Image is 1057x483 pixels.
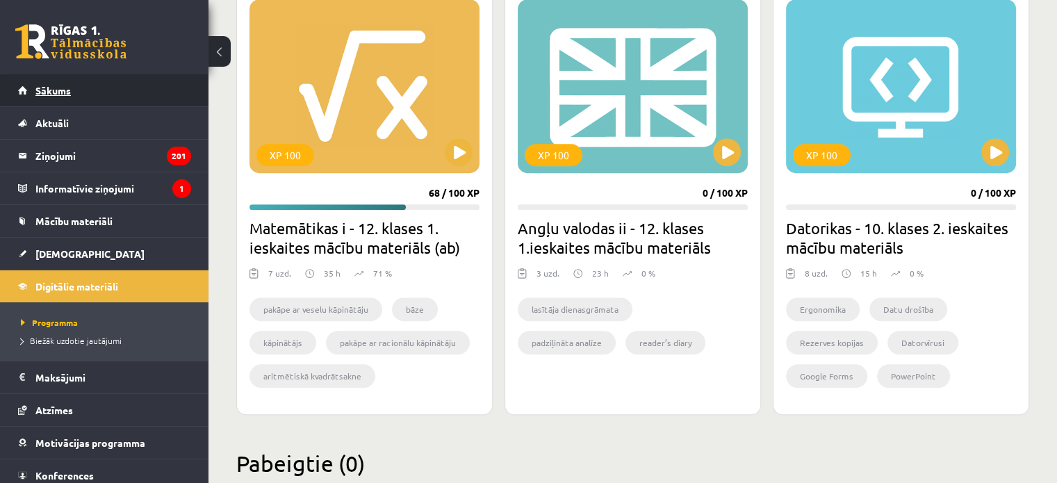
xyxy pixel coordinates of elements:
[268,267,291,288] div: 7 uzd.
[786,297,860,321] li: Ergonomika
[324,267,341,279] p: 35 h
[18,238,191,270] a: [DEMOGRAPHIC_DATA]
[326,331,470,354] li: pakāpe ar racionālu kāpinātāju
[35,215,113,227] span: Mācību materiāli
[518,331,616,354] li: padziļināta analīze
[35,469,94,482] span: Konferences
[249,331,316,354] li: kāpinātājs
[21,316,195,329] a: Programma
[35,140,191,172] legend: Ziņojumi
[518,297,632,321] li: lasītāja dienasgrāmata
[786,218,1016,257] h2: Datorikas - 10. klases 2. ieskaites mācību materiāls
[18,107,191,139] a: Aktuāli
[35,436,145,449] span: Motivācijas programma
[18,74,191,106] a: Sākums
[21,317,78,328] span: Programma
[256,144,314,166] div: XP 100
[35,117,69,129] span: Aktuāli
[877,364,950,388] li: PowerPoint
[172,179,191,198] i: 1
[910,267,924,279] p: 0 %
[35,172,191,204] legend: Informatīvie ziņojumi
[236,450,1029,477] h2: Pabeigtie (0)
[786,364,867,388] li: Google Forms
[35,247,145,260] span: [DEMOGRAPHIC_DATA]
[793,144,851,166] div: XP 100
[249,364,375,388] li: aritmētiskā kvadrātsakne
[786,331,878,354] li: Rezerves kopijas
[373,267,392,279] p: 71 %
[18,205,191,237] a: Mācību materiāli
[249,297,382,321] li: pakāpe ar veselu kāpinātāju
[525,144,582,166] div: XP 100
[869,297,947,321] li: Datu drošība
[887,331,958,354] li: Datorvīrusi
[35,404,73,416] span: Atzīmes
[249,218,480,257] h2: Matemātikas i - 12. klases 1. ieskaites mācību materiāls (ab)
[18,270,191,302] a: Digitālie materiāli
[18,140,191,172] a: Ziņojumi201
[21,335,122,346] span: Biežāk uzdotie jautājumi
[392,297,438,321] li: bāze
[18,394,191,426] a: Atzīmes
[18,172,191,204] a: Informatīvie ziņojumi1
[18,427,191,459] a: Motivācijas programma
[35,361,191,393] legend: Maksājumi
[641,267,655,279] p: 0 %
[167,147,191,165] i: 201
[805,267,828,288] div: 8 uzd.
[518,218,748,257] h2: Angļu valodas ii - 12. klases 1.ieskaites mācību materiāls
[21,334,195,347] a: Biežāk uzdotie jautājumi
[35,280,118,293] span: Digitālie materiāli
[625,331,705,354] li: reader’s diary
[536,267,559,288] div: 3 uzd.
[860,267,877,279] p: 15 h
[35,84,71,97] span: Sākums
[18,361,191,393] a: Maksājumi
[15,24,126,59] a: Rīgas 1. Tālmācības vidusskola
[592,267,609,279] p: 23 h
